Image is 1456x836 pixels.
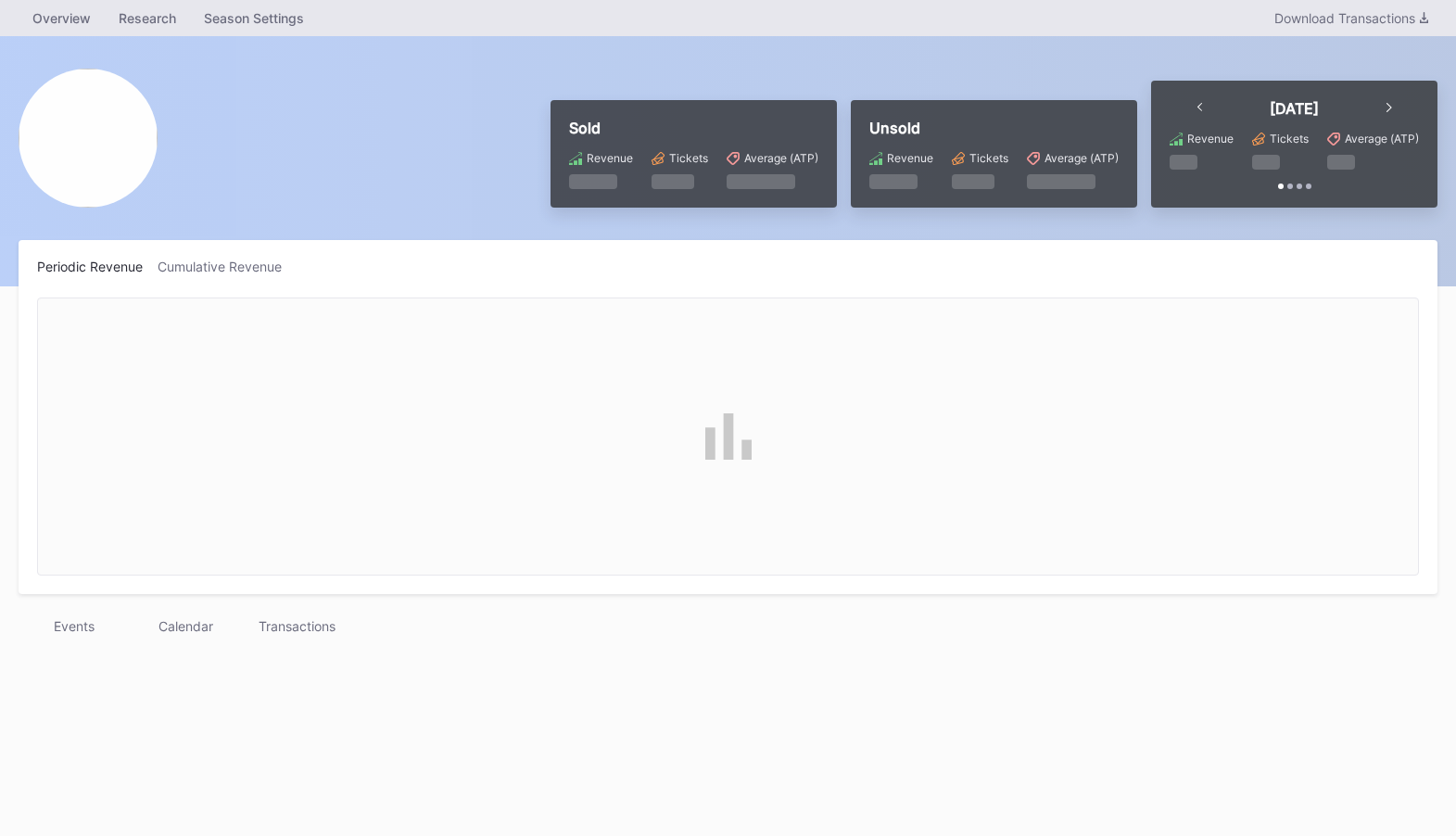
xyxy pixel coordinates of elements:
[1265,6,1437,31] button: Download Transactions
[1274,10,1428,26] div: Download Transactions
[1270,132,1309,146] div: Tickets
[158,259,297,274] div: Cumulative Revenue
[969,151,1008,165] div: Tickets
[19,613,130,640] div: Events
[241,613,352,640] div: Transactions
[19,5,105,32] a: Overview
[190,5,318,32] a: Season Settings
[37,259,158,274] div: Periodic Revenue
[744,151,818,165] div: Average (ATP)
[1045,151,1119,165] div: Average (ATP)
[105,5,190,32] a: Research
[1270,99,1319,118] div: [DATE]
[587,151,633,165] div: Revenue
[869,119,1119,137] div: Unsold
[669,151,708,165] div: Tickets
[887,151,933,165] div: Revenue
[1187,132,1234,146] div: Revenue
[130,613,241,640] div: Calendar
[569,119,818,137] div: Sold
[1345,132,1419,146] div: Average (ATP)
